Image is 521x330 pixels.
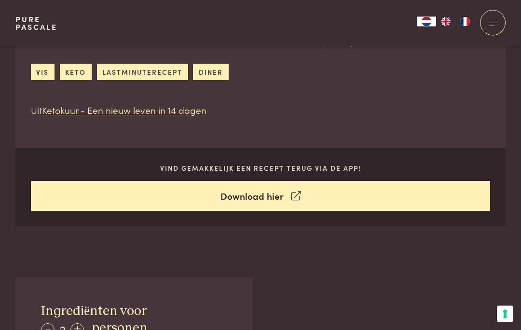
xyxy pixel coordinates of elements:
[31,164,491,174] p: Vind gemakkelijk een recept terug via de app!
[31,181,491,212] a: Download hier
[417,17,436,27] div: Language
[455,17,475,27] a: FR
[497,306,513,322] button: Uw voorkeuren voor toestemming voor trackingtechnologieën
[193,64,228,80] a: diner
[41,305,147,318] span: Ingrediënten voor
[417,17,475,27] aside: Language selected: Nederlands
[60,64,92,80] a: keto
[436,17,475,27] ul: Language list
[417,17,436,27] a: NL
[42,104,206,117] a: Ketokuur - Een nieuw leven in 14 dagen
[97,64,188,80] a: lastminuterecept
[31,64,55,80] a: vis
[15,15,57,31] a: PurePascale
[436,17,455,27] a: EN
[31,104,355,118] p: Uit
